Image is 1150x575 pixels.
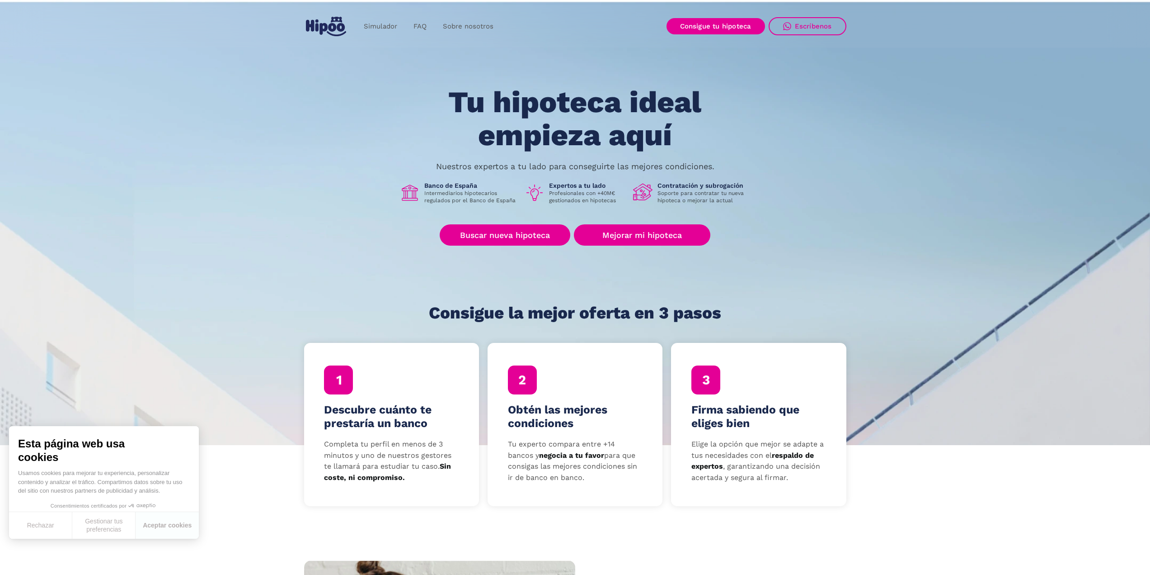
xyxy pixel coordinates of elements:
[657,181,751,190] h1: Contratación y subrogación
[429,304,721,322] h1: Consigue la mejor oferta en 3 pasos
[769,17,846,35] a: Escríbenos
[436,163,714,170] p: Nuestros expertos a tu lado para conseguirte las mejores condiciones.
[324,439,459,484] p: Completa tu perfil en menos de 3 minutos y uno de nuestros gestores te llamará para estudiar tu c...
[691,439,826,484] p: Elige la opción que mejor se adapte a tus necesidades con el , garantizando una decisión acertada...
[435,18,502,35] a: Sobre nosotros
[404,86,746,152] h1: Tu hipoteca ideal empieza aquí
[405,18,435,35] a: FAQ
[657,190,751,204] p: Soporte para contratar tu nueva hipoteca o mejorar la actual
[424,181,517,190] h1: Banco de España
[508,403,643,430] h4: Obtén las mejores condiciones
[356,18,405,35] a: Simulador
[324,403,459,430] h4: Descubre cuánto te prestaría un banco
[324,462,451,482] strong: Sin coste, ni compromiso.
[691,403,826,430] h4: Firma sabiendo que eliges bien
[795,22,832,30] div: Escríbenos
[574,224,710,246] a: Mejorar mi hipoteca
[667,18,765,34] a: Consigue tu hipoteca
[539,451,604,460] strong: negocia a tu favor
[508,439,643,484] p: Tu experto compara entre +14 bancos y para que consigas las mejores condiciones sin ir de banco e...
[424,190,517,204] p: Intermediarios hipotecarios regulados por el Banco de España
[549,181,626,190] h1: Expertos a tu lado
[549,190,626,204] p: Profesionales con +40M€ gestionados en hipotecas
[440,224,570,246] a: Buscar nueva hipoteca
[304,13,348,40] a: home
